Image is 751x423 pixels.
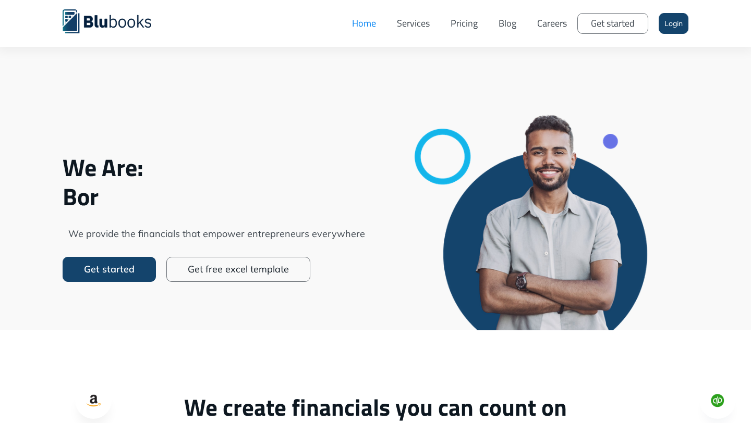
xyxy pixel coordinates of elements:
h2: We create financials you can count on [63,393,688,421]
a: Login [659,13,688,34]
a: Blog [488,8,527,39]
a: Get started [63,257,156,282]
a: Services [386,8,440,39]
span: Bor [63,182,370,211]
span: We provide the financials that empower entrepreneurs everywhere [63,227,370,241]
a: Careers [527,8,577,39]
a: Get started [577,13,648,34]
a: Home [342,8,386,39]
a: Get free excel template [166,257,310,282]
span: We Are: [63,153,370,182]
a: Pricing [440,8,488,39]
a: home [63,8,167,33]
